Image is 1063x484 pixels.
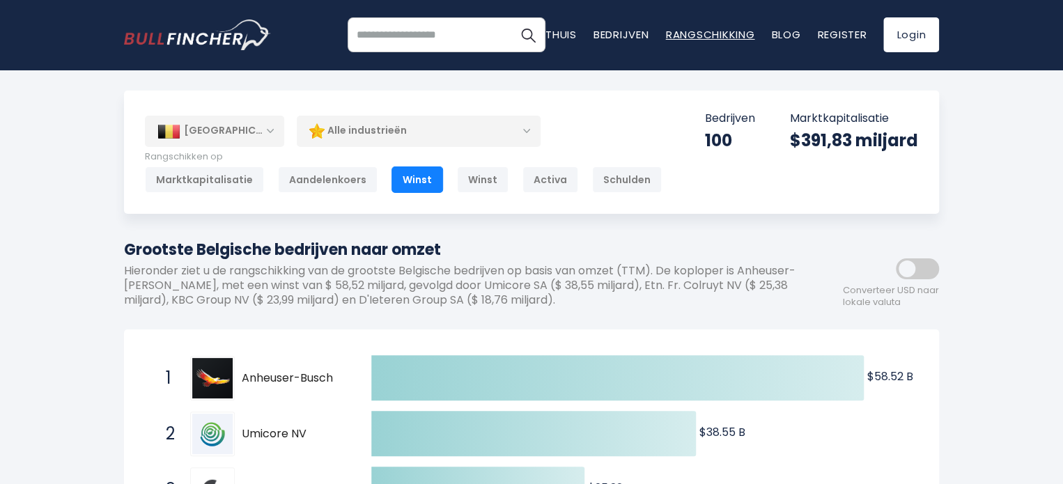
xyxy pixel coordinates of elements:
font: Activa [534,173,567,187]
font: 1 [166,366,171,389]
a: Bedrijven [593,27,649,42]
font: [GEOGRAPHIC_DATA] [184,123,295,137]
font: $391,83 miljard [790,129,918,152]
font: Winst [403,173,432,187]
img: logo van de goudvink [124,19,271,51]
font: Login [897,27,926,42]
button: Zoekopdracht [511,17,545,52]
font: Alle industrieën [327,123,407,137]
font: Winst [468,173,497,187]
font: Aandelenkoers [289,173,366,187]
font: Rangschikken op [145,150,223,163]
font: Anheuser-Busch [242,370,333,386]
font: 2 [166,422,175,445]
font: Schulden [603,173,651,187]
a: Thuis [545,27,577,42]
a: Login [883,17,939,52]
font: Umicore NV [242,426,307,442]
font: 100 [705,129,732,152]
font: Converteer USD naar [843,283,939,297]
text: $38.55 B [699,424,745,440]
a: Rangschikking [666,27,755,42]
img: Umicore NV [192,414,233,454]
font: Bedrijven [705,110,755,126]
text: $58.52 B [867,368,913,384]
a: Ga naar de homepage [124,19,271,51]
a: Register [817,27,867,42]
font: Marktkapitalisatie [790,110,889,126]
font: Marktkapitalisatie [156,173,253,187]
font: lokale valuta [843,295,901,309]
img: Anheuser-Busch [192,358,233,398]
font: Grootste Belgische bedrijven naar omzet [124,239,441,260]
font: Hieronder ziet u de rangschikking van de grootste Belgische bedrijven op basis van omzet (TTM). D... [124,263,796,308]
a: Blog [771,27,800,42]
